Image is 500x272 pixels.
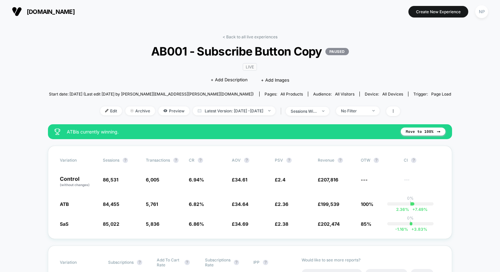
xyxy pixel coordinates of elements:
button: ? [244,158,249,163]
span: --- [361,177,368,182]
img: calendar [198,109,201,112]
span: + [411,227,414,232]
p: PAUSED [325,48,349,55]
span: [DOMAIN_NAME] [27,8,75,15]
p: 0% [407,196,414,201]
img: edit [105,109,108,112]
span: ATB [60,201,69,207]
span: £ [232,201,248,207]
span: AB001 - Subscribe Button Copy [69,44,431,58]
span: (without changes) [60,183,90,187]
span: All Visitors [335,92,354,97]
p: Control [60,176,96,187]
span: 199,539 [321,201,339,207]
span: Add To Cart Rate [157,257,181,267]
button: ? [374,158,379,163]
span: 85,022 [103,221,119,227]
img: end [268,110,271,111]
p: | [410,201,411,206]
span: CI [404,158,440,163]
span: SaS [60,221,68,227]
div: No Filter [341,108,367,113]
span: 84,455 [103,201,119,207]
img: end [130,109,134,112]
button: Create New Experience [408,6,468,18]
span: PSV [275,158,283,163]
span: AOV [232,158,241,163]
span: 2.36 % [396,207,409,212]
button: ? [411,158,416,163]
span: £ [318,201,339,207]
span: 34.61 [235,177,247,182]
span: 6.94 % [189,177,204,182]
span: all products [280,92,303,97]
span: Start date: [DATE] (Last edit [DATE] by [PERSON_NAME][EMAIL_ADDRESS][PERSON_NAME][DOMAIN_NAME]) [49,92,254,97]
span: 6,005 [146,177,159,182]
span: £ [318,221,340,227]
span: 100% [361,201,373,207]
img: end [372,110,375,111]
span: 6.82 % [189,201,204,207]
span: all devices [382,92,403,97]
span: Subscriptions Rate [205,257,230,267]
span: Edit [100,106,122,115]
button: NP [473,5,490,19]
span: + Add Description [211,77,248,83]
p: | [410,220,411,225]
span: + [412,207,415,212]
span: -1.16 % [395,227,408,232]
span: Variation [60,257,96,267]
a: < Back to all live experiences [223,34,277,39]
span: £ [232,221,248,227]
span: Page Load [431,92,451,97]
span: 86,531 [103,177,118,182]
span: 34.69 [235,221,248,227]
span: + Add Images [261,77,289,83]
button: ? [198,158,203,163]
span: Subscriptions [108,260,134,265]
button: ? [338,158,343,163]
div: sessions with impression [291,109,317,114]
span: | [279,106,286,116]
div: Audience: [313,92,354,97]
span: £ [275,201,288,207]
span: 5,761 [146,201,158,207]
div: Pages: [265,92,303,97]
button: ? [123,158,128,163]
div: NP [475,5,488,18]
span: 3.83 % [408,227,427,232]
button: Move to 100% [401,128,445,136]
p: Would like to see more reports? [302,257,440,262]
button: [DOMAIN_NAME] [10,6,77,17]
span: Device: [359,92,408,97]
span: ATB is currently winning. [67,129,394,135]
img: Visually logo [12,7,22,17]
span: 34.64 [235,201,248,207]
span: 207,816 [321,177,338,182]
span: Variation [60,158,96,163]
span: LIVE [243,63,257,71]
button: ? [185,260,190,265]
span: --- [404,178,440,187]
button: ? [234,260,239,265]
span: 2.38 [278,221,288,227]
span: 202,474 [321,221,340,227]
span: £ [318,177,338,182]
span: Preview [158,106,189,115]
span: Latest Version: [DATE] - [DATE] [193,106,275,115]
span: 6.86 % [189,221,204,227]
img: success_star [55,129,60,135]
p: 0% [407,215,414,220]
span: £ [275,177,285,182]
span: Transactions [146,158,170,163]
button: ? [137,260,142,265]
span: 5,836 [146,221,159,227]
span: Sessions [103,158,119,163]
span: 7.49 % [409,207,428,212]
span: IPP [253,260,260,265]
span: Archive [125,106,155,115]
span: £ [232,177,247,182]
button: ? [286,158,292,163]
span: 2.4 [278,177,285,182]
button: ? [263,260,268,265]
